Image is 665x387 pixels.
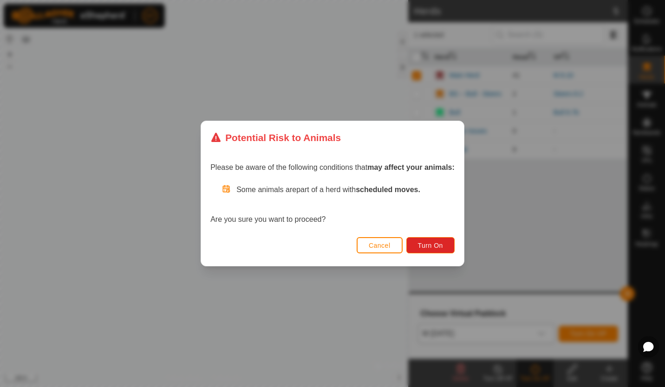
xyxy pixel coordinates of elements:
span: Please be aware of the following conditions that [210,163,455,171]
span: Cancel [369,242,391,249]
strong: may affect your animals: [367,163,455,171]
div: Are you sure you want to proceed? [210,184,455,225]
p: Some animals are [236,184,455,195]
div: Potential Risk to Animals [210,130,341,145]
button: Cancel [357,237,403,253]
span: Turn On [418,242,443,249]
button: Turn On [406,237,455,253]
span: part of a herd with [296,186,420,193]
strong: scheduled moves. [356,186,420,193]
